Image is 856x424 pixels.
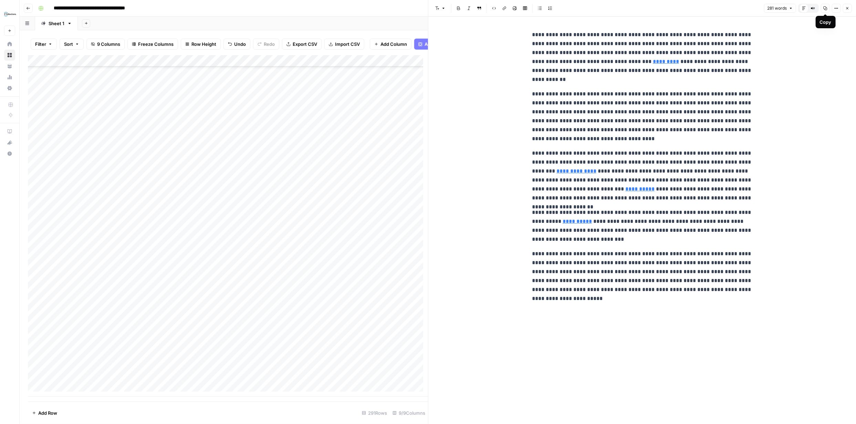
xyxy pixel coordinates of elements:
[18,18,76,23] div: Domain: [DOMAIN_NAME]
[11,11,17,17] img: logo_orange.svg
[370,39,411,50] button: Add Column
[35,17,78,30] a: Sheet 1
[4,8,17,20] img: FYidoctors Logo
[4,39,15,50] a: Home
[28,407,61,418] button: Add Row
[31,39,57,50] button: Filter
[64,41,73,48] span: Sort
[4,6,15,23] button: Workspace: FYidoctors
[253,39,279,50] button: Redo
[4,61,15,72] a: Your Data
[97,41,120,48] span: 9 Columns
[35,41,46,48] span: Filter
[4,126,15,137] a: AirOps Academy
[70,40,75,45] img: tab_keywords_by_traffic_grey.svg
[324,39,364,50] button: Import CSV
[767,5,787,11] span: 281 words
[4,148,15,159] button: Help + Support
[820,19,832,25] div: Copy
[49,20,64,27] div: Sheet 1
[380,41,407,48] span: Add Column
[191,41,216,48] span: Row Height
[4,50,15,61] a: Browse
[234,41,246,48] span: Undo
[293,41,317,48] span: Export CSV
[77,41,114,45] div: Keywords by Traffic
[20,40,25,45] img: tab_domain_overview_orange.svg
[60,39,84,50] button: Sort
[764,4,796,13] button: 281 words
[264,41,275,48] span: Redo
[4,72,15,83] a: Usage
[335,41,360,48] span: Import CSV
[359,407,390,418] div: 291 Rows
[223,39,250,50] button: Undo
[181,39,221,50] button: Row Height
[19,11,34,17] div: v 4.0.25
[38,410,57,416] span: Add Row
[414,39,466,50] button: Add Power Agent
[138,41,174,48] span: Freeze Columns
[390,407,428,418] div: 9/9 Columns
[4,137,15,148] button: What's new?
[11,18,17,23] img: website_grey.svg
[282,39,322,50] button: Export CSV
[86,39,125,50] button: 9 Columns
[425,41,462,48] span: Add Power Agent
[28,41,62,45] div: Domain Overview
[127,39,178,50] button: Freeze Columns
[4,83,15,94] a: Settings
